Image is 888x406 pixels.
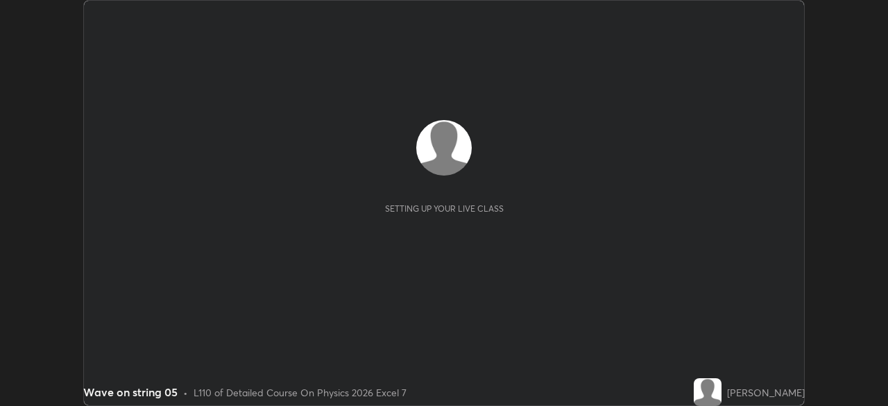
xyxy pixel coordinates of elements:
div: Wave on string 05 [83,384,178,400]
img: default.png [694,378,721,406]
div: [PERSON_NAME] [727,385,805,400]
img: default.png [416,120,472,176]
div: L110 of Detailed Course On Physics 2026 Excel 7 [194,385,407,400]
div: Setting up your live class [385,203,504,214]
div: • [183,385,188,400]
